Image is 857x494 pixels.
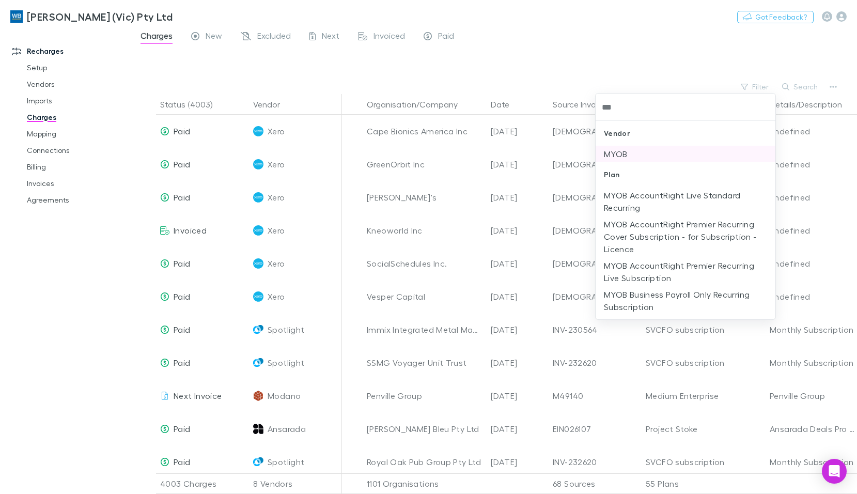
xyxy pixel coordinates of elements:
[596,121,775,146] div: Vendor
[596,146,775,162] li: MYOB
[596,216,775,257] li: MYOB AccountRight Premier Recurring Cover Subscription - for Subscription - Licence
[596,187,775,216] li: MYOB AccountRight Live Standard Recurring
[596,257,775,286] li: MYOB AccountRight Premier Recurring Live Subscription
[822,459,847,484] div: Open Intercom Messenger
[596,286,775,315] li: MYOB Business Payroll Only Recurring Subscription
[596,162,775,187] div: Plan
